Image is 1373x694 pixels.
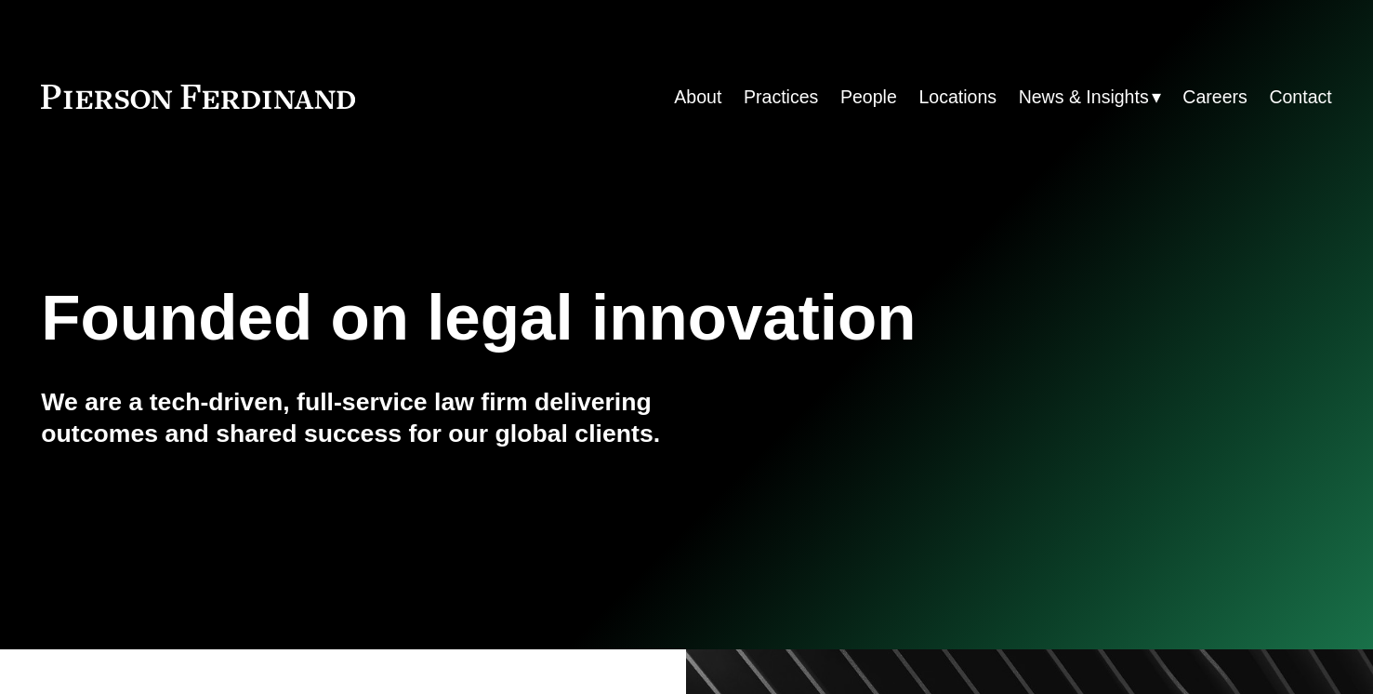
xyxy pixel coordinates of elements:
[41,387,686,450] h4: We are a tech-driven, full-service law firm delivering outcomes and shared success for our global...
[744,79,818,115] a: Practices
[41,281,1116,354] h1: Founded on legal innovation
[1019,79,1161,115] a: folder dropdown
[840,79,897,115] a: People
[918,79,997,115] a: Locations
[1269,79,1331,115] a: Contact
[1182,79,1247,115] a: Careers
[674,79,721,115] a: About
[1019,81,1149,113] span: News & Insights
